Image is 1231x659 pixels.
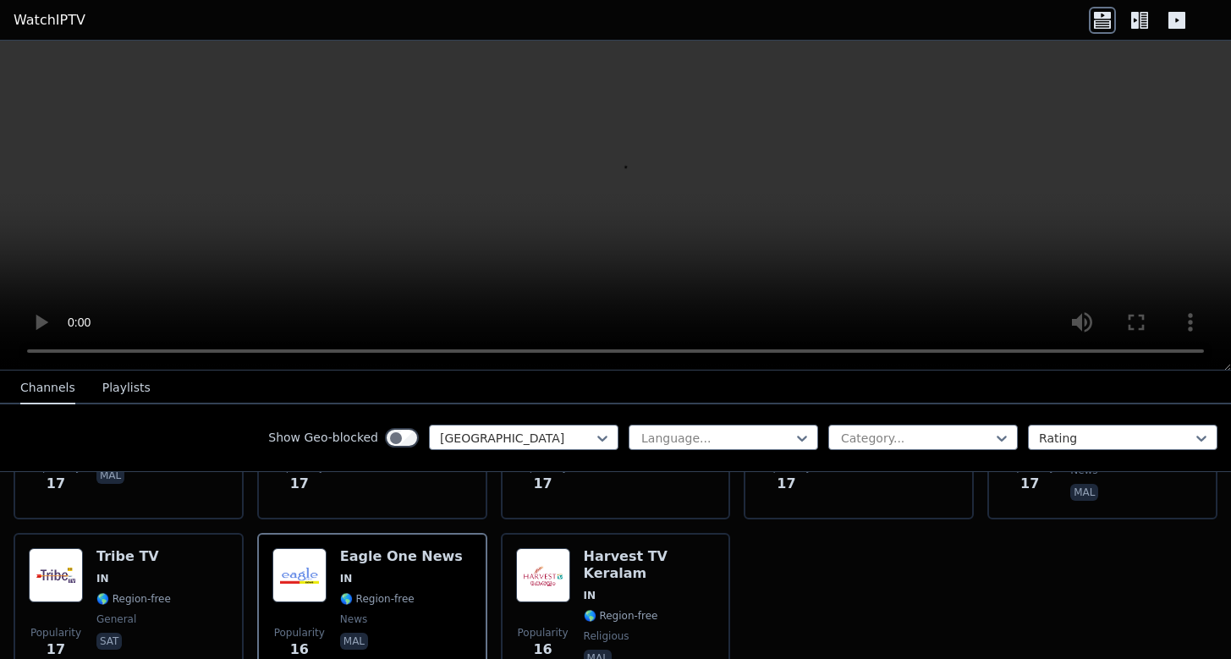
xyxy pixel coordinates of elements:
span: Popularity [30,626,81,640]
span: 17 [533,474,552,494]
span: 17 [1020,474,1039,494]
span: 17 [290,474,309,494]
p: mal [96,467,124,484]
span: 17 [777,474,795,494]
img: Eagle One News [272,548,327,602]
span: IN [584,589,596,602]
p: mal [1070,484,1098,501]
span: 🌎 Region-free [584,609,658,623]
span: Popularity [274,626,325,640]
span: general [96,612,136,626]
img: Harvest TV Keralam [516,548,570,602]
img: Tribe TV [29,548,83,602]
span: 17 [47,474,65,494]
span: religious [584,629,629,643]
span: IN [96,572,109,585]
button: Channels [20,372,75,404]
button: Playlists [102,372,151,404]
h6: Tribe TV [96,548,171,565]
span: news [340,612,367,626]
a: WatchIPTV [14,10,85,30]
span: 🌎 Region-free [340,592,415,606]
label: Show Geo-blocked [268,429,378,446]
span: 🌎 Region-free [96,592,171,606]
p: mal [340,633,368,650]
span: IN [340,572,353,585]
span: Popularity [518,626,569,640]
h6: Harvest TV Keralam [584,548,716,582]
p: sat [96,633,122,650]
h6: Eagle One News [340,548,463,565]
